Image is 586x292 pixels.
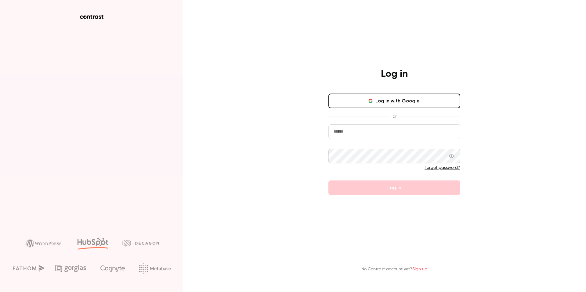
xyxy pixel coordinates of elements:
[361,266,427,272] p: No Contrast account yet?
[389,113,400,119] span: or
[412,267,427,271] a: Sign up
[381,68,408,80] h4: Log in
[425,166,460,170] a: Forgot password?
[122,240,159,246] img: decagon
[328,94,460,108] button: Log in with Google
